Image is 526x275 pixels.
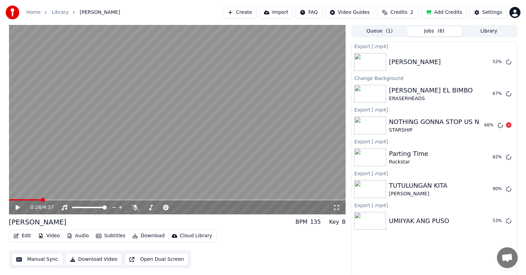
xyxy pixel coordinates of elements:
[130,231,168,241] button: Download
[407,26,462,36] button: Jobs
[389,57,441,67] div: [PERSON_NAME]
[125,253,189,266] button: Open Dual Screen
[421,6,467,19] button: Add Credits
[377,6,419,19] button: Credits2
[386,28,393,35] span: ( 1 )
[389,149,428,159] div: Parting Time
[93,231,128,241] button: Subtitles
[180,232,212,239] div: Cloud Library
[64,231,92,241] button: Audio
[329,218,339,226] div: Key
[493,59,503,65] div: 52 %
[410,9,413,16] span: 2
[295,218,307,226] div: BPM
[12,253,63,266] button: Manual Sync
[389,86,473,95] div: [PERSON_NAME] EL BIMBO
[389,159,428,166] div: Rockstar
[493,91,503,97] div: 67 %
[342,218,346,226] div: B
[30,204,41,211] span: 0:26
[482,9,502,16] div: Settings
[351,42,517,50] div: Export [.mp4]
[389,181,447,190] div: TUTULUNGAN KITA
[351,74,517,82] div: Change Background
[35,231,63,241] button: Video
[80,9,120,16] span: [PERSON_NAME]
[484,123,495,128] div: 66 %
[351,201,517,209] div: Export [.mp4]
[65,253,122,266] button: Download Video
[26,9,120,16] nav: breadcrumb
[389,95,473,102] div: ERASERHEADS
[325,6,374,19] button: Video Guides
[9,217,66,227] div: [PERSON_NAME]
[295,6,322,19] button: FAQ
[259,6,293,19] button: Import
[497,247,518,268] div: Open chat
[390,9,407,16] span: Credits
[389,127,490,134] div: STARSHIP
[26,9,41,16] a: Home
[43,204,54,211] span: 4:37
[389,190,447,197] div: [PERSON_NAME]
[389,216,449,226] div: UMIIYAK ANG PUSO
[351,137,517,145] div: Export [.mp4]
[30,204,47,211] div: /
[493,186,503,192] div: 90 %
[351,169,517,177] div: Export [.mp4]
[6,6,19,19] img: youka
[462,26,516,36] button: Library
[493,218,503,224] div: 53 %
[310,218,321,226] div: 135
[352,26,407,36] button: Queue
[52,9,69,16] a: Library
[470,6,507,19] button: Settings
[351,105,517,114] div: Export [.mp4]
[11,231,34,241] button: Edit
[389,117,490,127] div: NOTHING GONNA STOP US NOW
[437,28,444,35] span: ( 6 )
[493,154,503,160] div: 82 %
[223,6,257,19] button: Create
